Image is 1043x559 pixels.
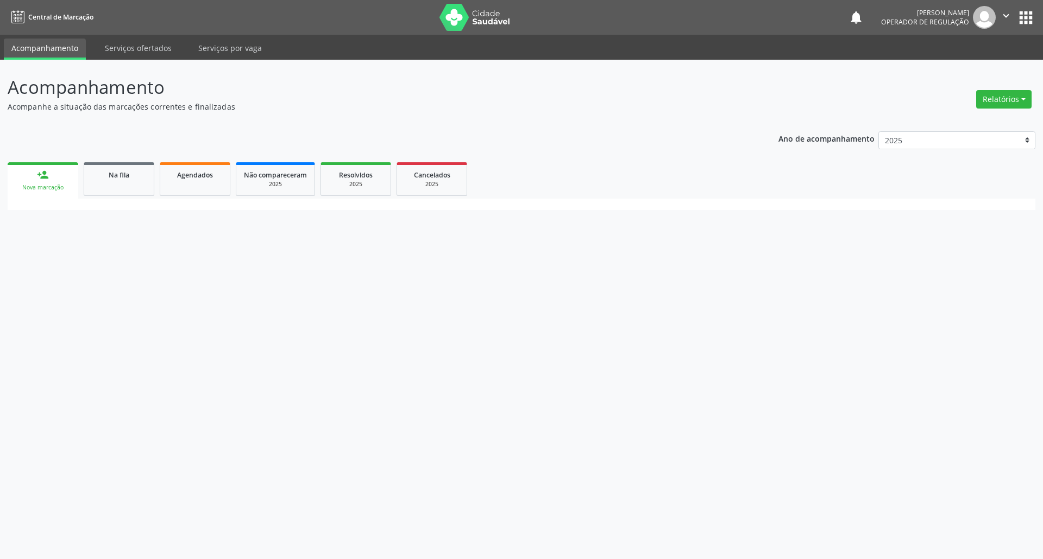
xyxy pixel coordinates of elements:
p: Acompanhe a situação das marcações correntes e finalizadas [8,101,727,112]
div: [PERSON_NAME] [881,8,969,17]
p: Ano de acompanhamento [778,131,875,145]
div: person_add [37,169,49,181]
img: img [973,6,996,29]
span: Central de Marcação [28,12,93,22]
div: Nova marcação [15,183,71,192]
button:  [996,6,1016,29]
span: Agendados [177,170,213,180]
a: Serviços por vaga [191,39,269,58]
div: 2025 [329,180,383,188]
span: Na fila [109,170,129,180]
span: Operador de regulação [881,17,969,27]
button: apps [1016,8,1035,27]
span: Não compareceram [244,170,307,180]
div: 2025 [244,180,307,188]
a: Acompanhamento [4,39,86,60]
p: Acompanhamento [8,74,727,101]
div: 2025 [405,180,459,188]
a: Serviços ofertados [97,39,179,58]
a: Central de Marcação [8,8,93,26]
span: Resolvidos [339,170,373,180]
span: Cancelados [414,170,450,180]
button: Relatórios [976,90,1032,109]
i:  [1000,10,1012,22]
button: notifications [849,10,864,25]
